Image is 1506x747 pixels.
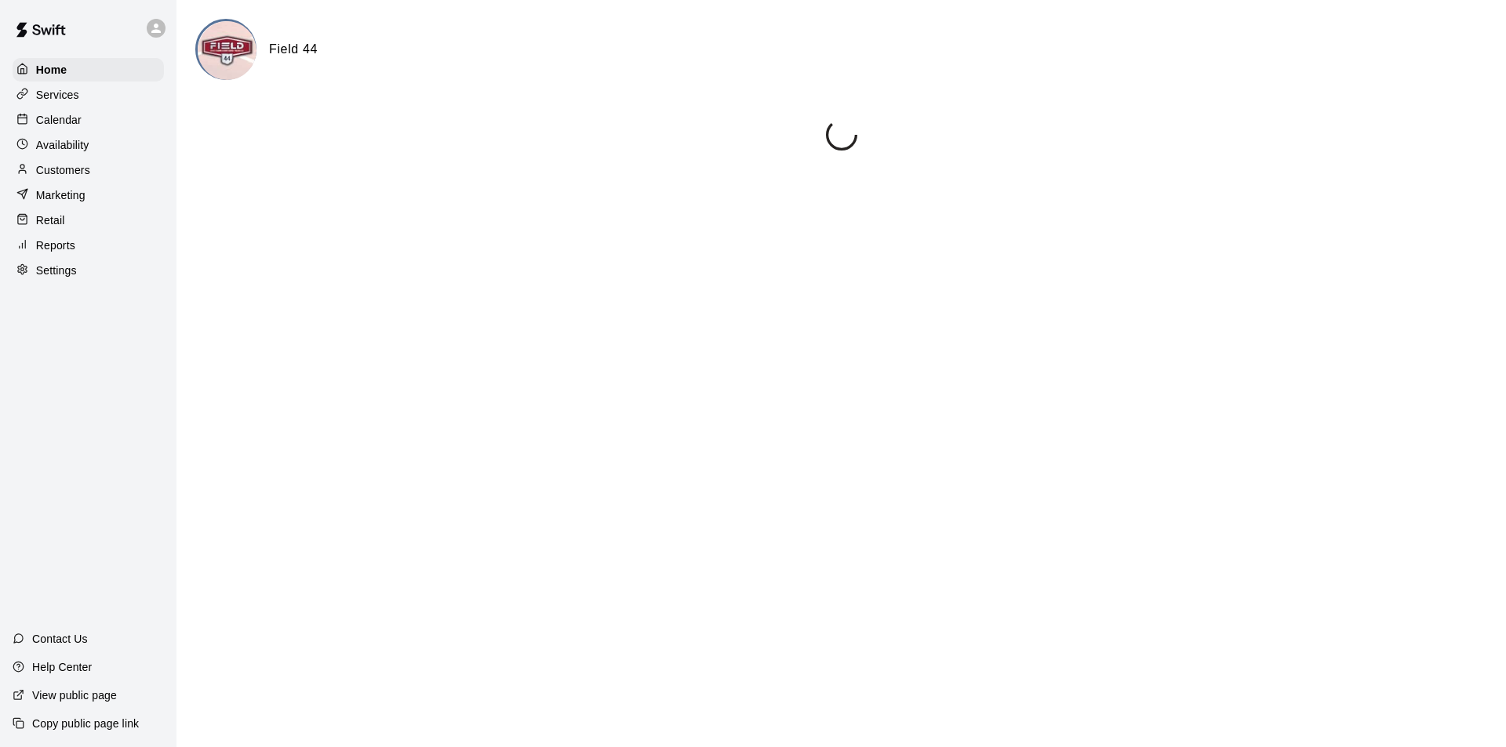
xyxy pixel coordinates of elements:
p: View public page [32,687,117,703]
p: Marketing [36,187,85,203]
a: Reports [13,234,164,257]
img: Field 44 logo [198,21,256,80]
a: Calendar [13,108,164,132]
a: Customers [13,158,164,182]
a: Home [13,58,164,82]
p: Home [36,62,67,78]
p: Settings [36,263,77,278]
p: Calendar [36,112,82,128]
a: Retail [13,209,164,232]
p: Customers [36,162,90,178]
p: Retail [36,212,65,228]
a: Settings [13,259,164,282]
p: Reports [36,238,75,253]
a: Availability [13,133,164,157]
p: Availability [36,137,89,153]
a: Marketing [13,183,164,207]
p: Contact Us [32,631,88,647]
h6: Field 44 [269,39,318,60]
p: Copy public page link [32,716,139,731]
p: Services [36,87,79,103]
a: Services [13,83,164,107]
p: Help Center [32,659,92,675]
